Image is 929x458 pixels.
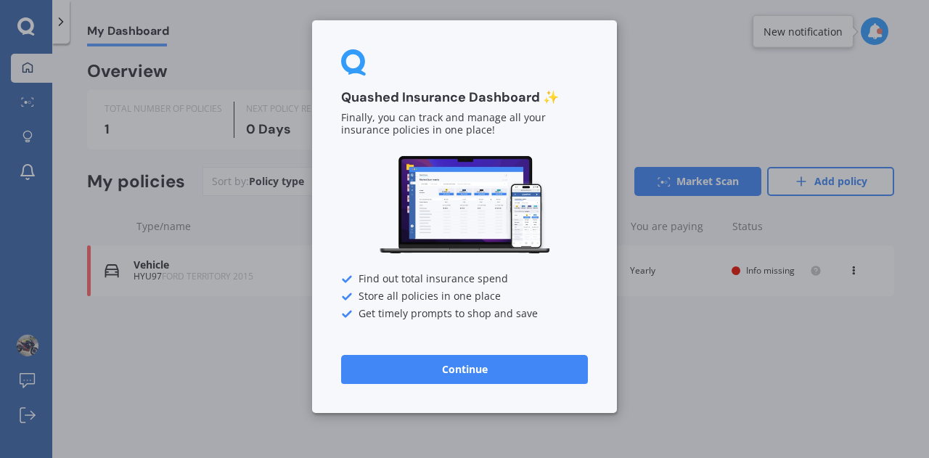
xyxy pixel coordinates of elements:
[341,355,588,384] button: Continue
[341,112,588,136] p: Finally, you can track and manage all your insurance policies in one place!
[341,291,588,303] div: Store all policies in one place
[341,89,588,106] h3: Quashed Insurance Dashboard ✨
[341,308,588,320] div: Get timely prompts to shop and save
[341,274,588,285] div: Find out total insurance spend
[377,154,552,256] img: Dashboard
